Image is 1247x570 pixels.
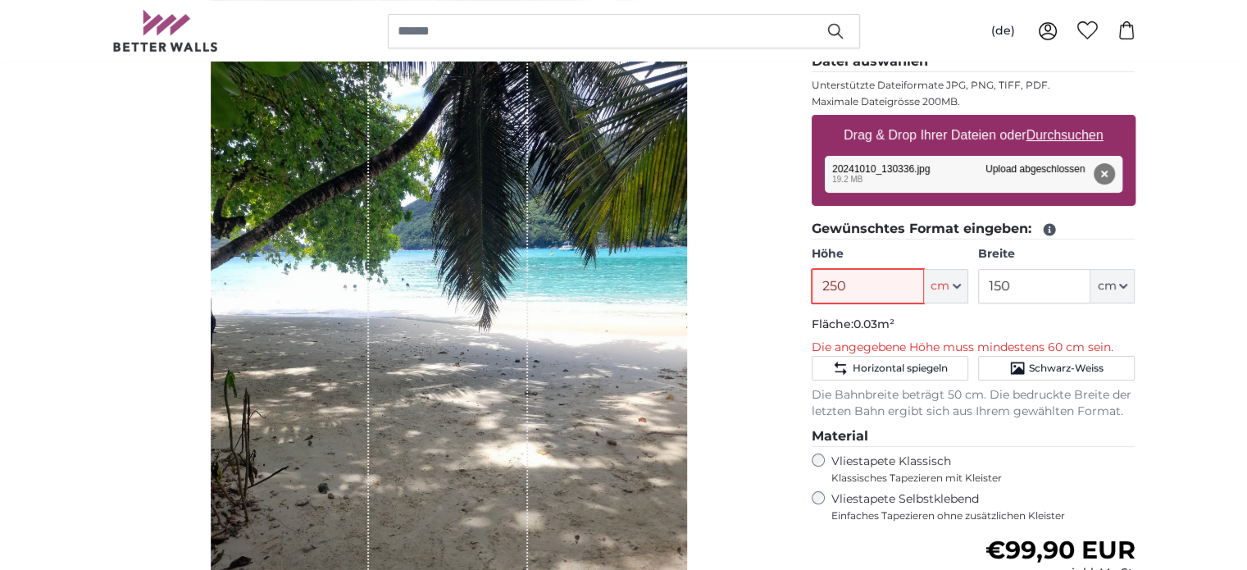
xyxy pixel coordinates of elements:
[112,10,219,52] img: Betterwalls
[853,317,894,331] span: 0.03m²
[852,362,947,375] span: Horizontal spiegeln
[812,219,1135,239] legend: Gewünschtes Format eingeben:
[812,95,1135,108] p: Maximale Dateigrösse 200MB.
[831,454,1122,485] label: Vliestapete Klassisch
[978,356,1135,381] button: Schwarz-Weiss
[1029,362,1104,375] span: Schwarz-Weiss
[1090,269,1135,303] button: cm
[924,269,968,303] button: cm
[837,119,1110,152] label: Drag & Drop Ihrer Dateien oder
[831,472,1122,485] span: Klassisches Tapezieren mit Kleister
[978,246,1135,262] label: Breite
[812,387,1135,420] p: Die Bahnbreite beträgt 50 cm. Die bedruckte Breite der letzten Bahn ergibt sich aus Ihrem gewählt...
[812,79,1135,92] p: Unterstützte Dateiformate JPG, PNG, TIFF, PDF.
[978,16,1028,46] button: (de)
[812,52,1135,72] legend: Datei auswählen
[931,278,949,294] span: cm
[812,246,968,262] label: Höhe
[812,356,968,381] button: Horizontal spiegeln
[985,535,1135,565] span: €99,90 EUR
[812,340,1135,356] p: Die angegebene Höhe muss mindestens 60 cm sein.
[831,491,1135,522] label: Vliestapete Selbstklebend
[1026,128,1103,142] u: Durchsuchen
[812,317,1135,333] p: Fläche:
[831,509,1135,522] span: Einfaches Tapezieren ohne zusätzlichen Kleister
[812,426,1135,447] legend: Material
[1097,278,1116,294] span: cm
